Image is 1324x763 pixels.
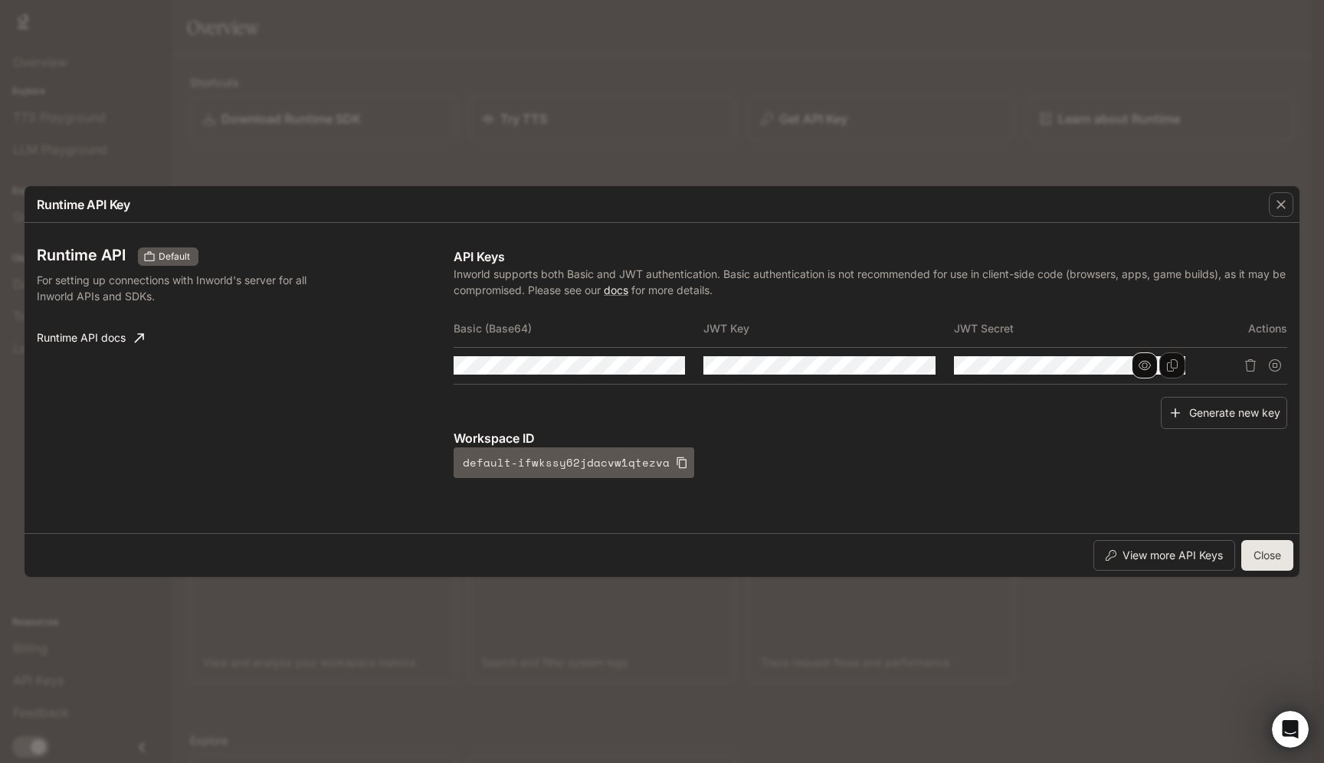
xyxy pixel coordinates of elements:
button: Delete API key [1238,353,1263,378]
button: Copy Secret [1159,352,1185,378]
p: Workspace ID [454,429,1287,447]
iframe: Intercom live chat [1272,711,1309,748]
button: Suspend API key [1263,353,1287,378]
a: Runtime API docs [31,323,150,353]
th: JWT Secret [954,310,1204,347]
p: Runtime API Key [37,195,130,214]
span: Default [152,250,196,264]
th: JWT Key [703,310,953,347]
button: Close [1241,540,1293,571]
button: Generate new key [1161,397,1287,430]
div: These keys will apply to your current workspace only [138,247,198,266]
p: Inworld supports both Basic and JWT authentication. Basic authentication is not recommended for u... [454,266,1287,298]
th: Basic (Base64) [454,310,703,347]
h3: Runtime API [37,247,126,263]
th: Actions [1204,310,1287,347]
button: View more API Keys [1093,540,1235,571]
p: API Keys [454,247,1287,266]
p: For setting up connections with Inworld's server for all Inworld APIs and SDKs. [37,272,340,304]
button: default-ifwkssy62jdacvw1qtezva [454,447,694,478]
a: docs [604,283,628,296]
